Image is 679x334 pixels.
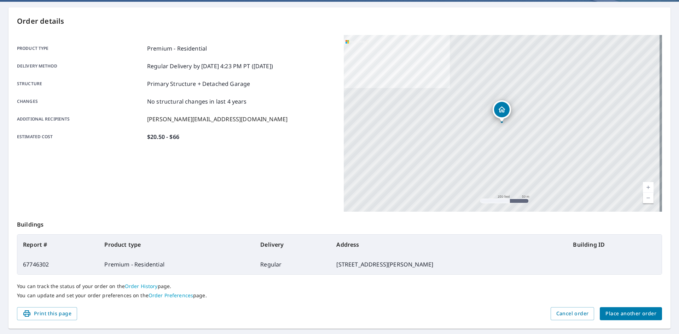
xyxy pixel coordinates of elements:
p: No structural changes in last 4 years [147,97,247,106]
p: Delivery method [17,62,144,70]
a: Order History [125,283,158,289]
th: Address [331,235,567,254]
button: Cancel order [551,307,594,320]
th: Product type [99,235,255,254]
span: Print this page [23,309,71,318]
p: Buildings [17,212,662,234]
p: You can update and set your order preferences on the page. [17,292,662,299]
td: Premium - Residential [99,254,255,274]
p: Structure [17,80,144,88]
td: 67746302 [17,254,99,274]
p: $20.50 - $66 [147,133,179,141]
p: Premium - Residential [147,44,207,53]
th: Building ID [567,235,662,254]
span: Cancel order [556,309,589,318]
p: Product type [17,44,144,53]
p: Primary Structure + Detached Garage [147,80,250,88]
th: Report # [17,235,99,254]
button: Print this page [17,307,77,320]
button: Place another order [600,307,662,320]
p: Order details [17,16,662,27]
p: [PERSON_NAME][EMAIL_ADDRESS][DOMAIN_NAME] [147,115,288,123]
a: Current Level 17, Zoom In [643,182,654,193]
p: You can track the status of your order on the page. [17,283,662,289]
p: Regular Delivery by [DATE] 4:23 PM PT ([DATE]) [147,62,273,70]
td: Regular [255,254,331,274]
div: Dropped pin, building 1, Residential property, 15489 Golf Club Dr Dumfries, VA 22025 [493,100,511,122]
span: Place another order [605,309,656,318]
a: Current Level 17, Zoom Out [643,193,654,203]
td: [STREET_ADDRESS][PERSON_NAME] [331,254,567,274]
p: Changes [17,97,144,106]
p: Additional recipients [17,115,144,123]
a: Order Preferences [149,292,193,299]
th: Delivery [255,235,331,254]
p: Estimated cost [17,133,144,141]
